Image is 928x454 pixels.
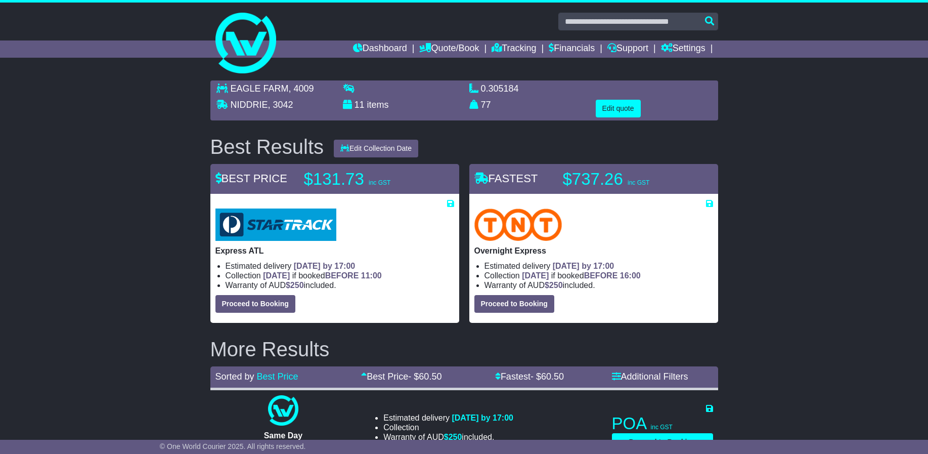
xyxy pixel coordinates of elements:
[361,271,382,280] span: 11:00
[304,169,430,189] p: $131.73
[484,280,713,290] li: Warranty of AUD included.
[231,84,289,94] span: EAGLE FARM
[215,295,295,313] button: Proceed to Booking
[408,372,441,382] span: - $
[612,433,713,451] button: Proceed to Booking
[474,172,538,185] span: FASTEST
[612,372,688,382] a: Additional Filters
[290,281,304,290] span: 250
[215,172,287,185] span: BEST PRICE
[484,261,713,271] li: Estimated delivery
[452,414,513,422] span: [DATE] by 17:00
[596,100,641,117] button: Edit quote
[481,100,491,110] span: 77
[419,40,479,58] a: Quote/Book
[492,40,536,58] a: Tracking
[522,271,640,280] span: if booked
[210,338,718,360] h2: More Results
[325,271,359,280] span: BEFORE
[226,261,454,271] li: Estimated delivery
[563,169,689,189] p: $737.26
[474,209,562,241] img: TNT Domestic: Overnight Express
[286,281,304,290] span: $
[628,179,649,186] span: inc GST
[383,423,513,432] li: Collection
[495,372,564,382] a: Fastest- $60.50
[215,372,254,382] span: Sorted by
[361,372,441,382] a: Best Price- $60.50
[474,295,554,313] button: Proceed to Booking
[549,40,595,58] a: Financials
[383,413,513,423] li: Estimated delivery
[226,280,454,290] li: Warranty of AUD included.
[549,281,563,290] span: 250
[612,414,713,434] p: POA
[553,262,614,270] span: [DATE] by 17:00
[620,271,641,280] span: 16:00
[383,432,513,442] li: Warranty of AUD included.
[205,136,329,158] div: Best Results
[257,372,298,382] a: Best Price
[449,433,462,441] span: 250
[215,246,454,256] p: Express ATL
[334,140,418,157] button: Edit Collection Date
[263,271,381,280] span: if booked
[369,179,390,186] span: inc GST
[651,424,673,431] span: inc GST
[226,271,454,280] li: Collection
[355,100,365,110] span: 11
[584,271,618,280] span: BEFORE
[268,395,298,426] img: One World Courier: Same Day Nationwide(quotes take 0.5-1 hour)
[215,209,336,241] img: StarTrack: Express ATL
[545,281,563,290] span: $
[268,100,293,110] span: , 3042
[531,372,564,382] span: - $
[160,442,306,450] span: © One World Courier 2025. All rights reserved.
[522,271,549,280] span: [DATE]
[607,40,648,58] a: Support
[481,84,519,94] span: 0.305184
[661,40,705,58] a: Settings
[367,100,389,110] span: items
[231,100,268,110] span: NIDDRIE
[474,246,713,256] p: Overnight Express
[263,271,290,280] span: [DATE]
[353,40,407,58] a: Dashboard
[484,271,713,280] li: Collection
[294,262,356,270] span: [DATE] by 17:00
[289,84,314,94] span: , 4009
[541,372,564,382] span: 60.50
[444,433,462,441] span: $
[419,372,441,382] span: 60.50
